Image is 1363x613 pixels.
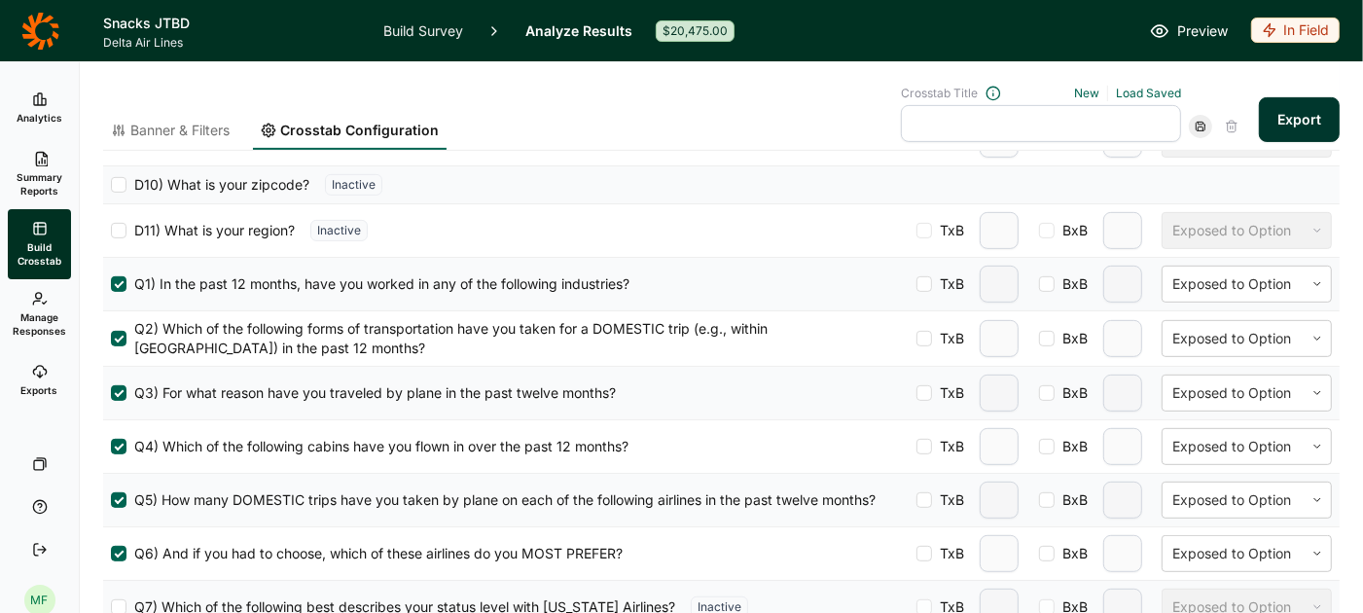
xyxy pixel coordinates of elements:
[1055,437,1088,456] span: BxB
[1055,383,1088,403] span: BxB
[1251,18,1340,45] button: In Field
[8,209,71,279] a: Build Crosstab
[16,240,63,268] span: Build Crosstab
[280,121,439,140] span: Crosstab Configuration
[932,544,964,563] span: TxB
[325,174,382,196] div: Inactive
[932,274,964,294] span: TxB
[126,544,623,563] span: Q6) And if you had to choose, which of these airlines do you MOST PREFER?
[1055,544,1088,563] span: BxB
[103,12,360,35] h1: Snacks JTBD
[126,490,876,510] span: Q5) How many DOMESTIC trips have you taken by plane on each of the following airlines in the past...
[1177,19,1228,43] span: Preview
[21,383,58,397] span: Exports
[310,220,368,241] div: Inactive
[103,35,360,51] span: Delta Air Lines
[1259,97,1340,142] button: Export
[1220,115,1243,138] div: Delete
[126,175,309,195] span: D10) What is your zipcode?
[126,437,628,456] span: Q4) Which of the following cabins have you flown in over the past 12 months?
[1055,274,1088,294] span: BxB
[13,310,66,338] span: Manage Responses
[126,319,885,358] span: Q2) Which of the following forms of transportation have you taken for a DOMESTIC trip (e.g., with...
[130,121,230,140] span: Banner & Filters
[1189,115,1212,138] div: Save Crosstab
[17,111,62,125] span: Analytics
[126,274,629,294] span: Q1) In the past 12 months, have you worked in any of the following industries?
[126,383,616,403] span: Q3) For what reason have you traveled by plane in the past twelve months?
[1251,18,1340,43] div: In Field
[932,437,964,456] span: TxB
[656,20,735,42] div: $20,475.00
[1074,86,1099,100] a: New
[16,170,63,198] span: Summary Reports
[1055,221,1088,240] span: BxB
[932,329,964,348] span: TxB
[932,221,964,240] span: TxB
[126,221,295,240] span: D11) What is your region?
[932,383,964,403] span: TxB
[1116,86,1181,100] a: Load Saved
[901,86,978,101] span: Crosstab Title
[8,77,71,139] a: Analytics
[1055,490,1088,510] span: BxB
[1150,19,1228,43] a: Preview
[8,139,71,209] a: Summary Reports
[932,490,964,510] span: TxB
[8,349,71,412] a: Exports
[1055,329,1088,348] span: BxB
[8,279,71,349] a: Manage Responses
